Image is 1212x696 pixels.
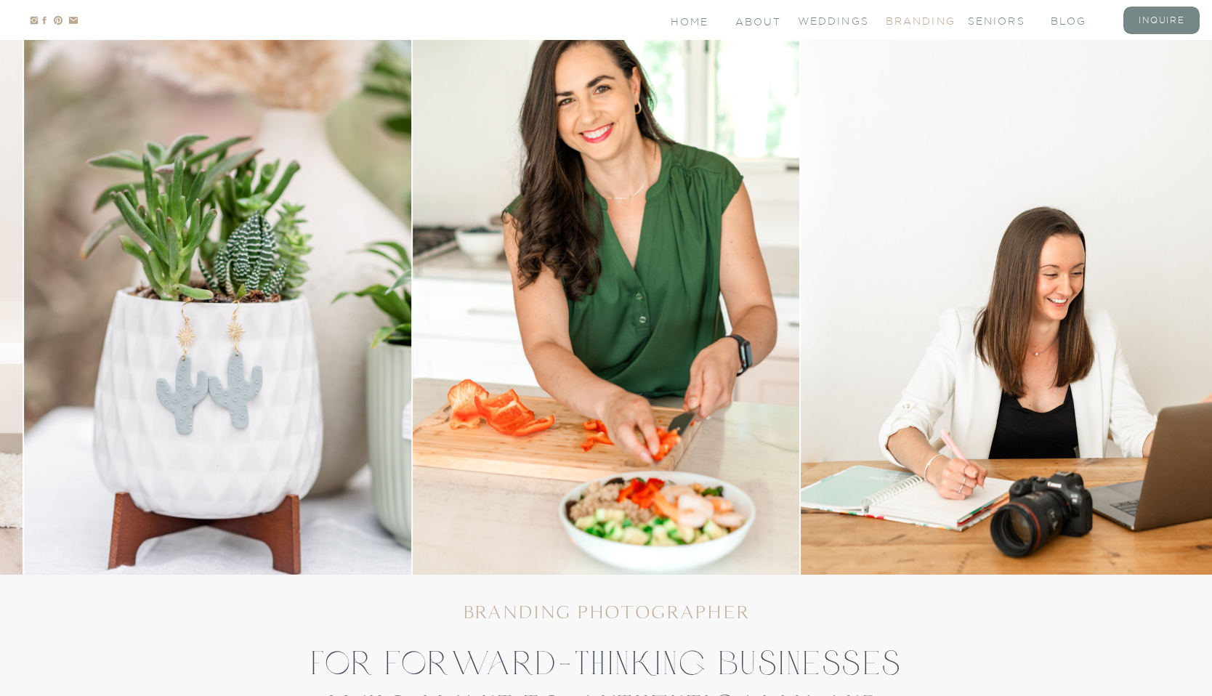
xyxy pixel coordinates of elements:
[735,15,779,27] a: About
[1133,14,1191,26] a: inquire
[1051,14,1109,26] a: blog
[968,14,1026,26] a: seniors
[671,15,711,27] a: Home
[798,14,856,26] a: Weddings
[886,14,944,26] a: branding
[335,602,877,629] h1: Branding Photographer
